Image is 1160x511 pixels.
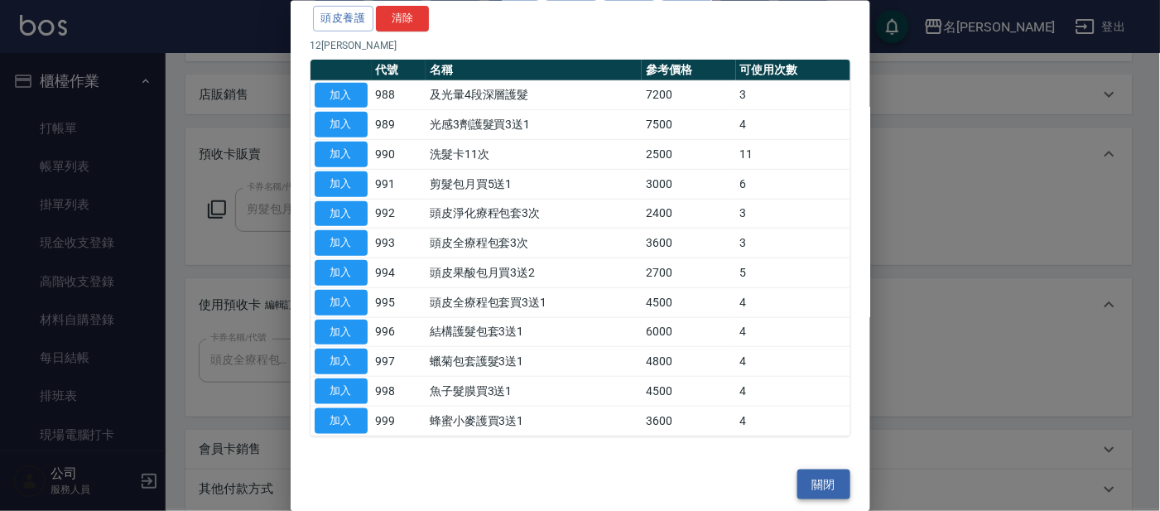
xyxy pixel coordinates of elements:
button: 加入 [315,171,368,196]
button: 加入 [315,260,368,286]
td: 3600 [642,228,736,258]
td: 991 [372,169,426,199]
td: 3 [736,199,850,229]
button: 加入 [315,319,368,345]
button: 清除 [376,5,429,31]
th: 代號 [372,59,426,80]
td: 5 [736,258,850,287]
td: 3000 [642,169,736,199]
button: 加入 [315,82,368,108]
button: 加入 [315,349,368,374]
button: 加入 [315,289,368,315]
td: 4 [736,406,850,436]
td: 2500 [642,139,736,169]
td: 頭皮淨化療程包套3次 [426,199,642,229]
td: 2400 [642,199,736,229]
td: 990 [372,139,426,169]
td: 魚子髮膜買3送1 [426,376,642,406]
td: 3600 [642,406,736,436]
td: 995 [372,287,426,317]
td: 洗髮卡11次 [426,139,642,169]
th: 可使用次數 [736,59,850,80]
td: 994 [372,258,426,287]
td: 992 [372,199,426,229]
td: 3 [736,80,850,110]
td: 999 [372,406,426,436]
th: 參考價格 [642,59,736,80]
td: 4 [736,287,850,317]
td: 蜂蜜小麥護買3送1 [426,406,642,436]
td: 998 [372,376,426,406]
td: 4 [736,346,850,376]
td: 988 [372,80,426,110]
td: 蠟菊包套護髮3送1 [426,346,642,376]
td: 剪髮包月買5送1 [426,169,642,199]
td: 11 [736,139,850,169]
th: 名稱 [426,59,642,80]
td: 光感3劑護髮買3送1 [426,109,642,139]
td: 結構護髮包套3送1 [426,317,642,347]
td: 989 [372,109,426,139]
td: 4 [736,376,850,406]
td: 頭皮全療程包套3次 [426,228,642,258]
td: 993 [372,228,426,258]
td: 997 [372,346,426,376]
td: 及光暈4段深層護髮 [426,80,642,110]
p: 12 [PERSON_NAME] [310,37,850,52]
button: 加入 [315,112,368,137]
td: 6 [736,169,850,199]
button: 加入 [315,200,368,226]
td: 7200 [642,80,736,110]
button: 加入 [315,378,368,404]
button: 加入 [315,142,368,167]
td: 7500 [642,109,736,139]
button: 加入 [315,407,368,433]
td: 6000 [642,317,736,347]
td: 996 [372,317,426,347]
button: 加入 [315,230,368,256]
td: 4 [736,317,850,347]
td: 4800 [642,346,736,376]
td: 頭皮全療程包套買3送1 [426,287,642,317]
td: 4 [736,109,850,139]
button: 頭皮養護 [313,5,374,31]
td: 2700 [642,258,736,287]
td: 3 [736,228,850,258]
td: 頭皮果酸包月買3送2 [426,258,642,287]
button: 關閉 [797,469,850,499]
td: 4500 [642,376,736,406]
td: 4500 [642,287,736,317]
